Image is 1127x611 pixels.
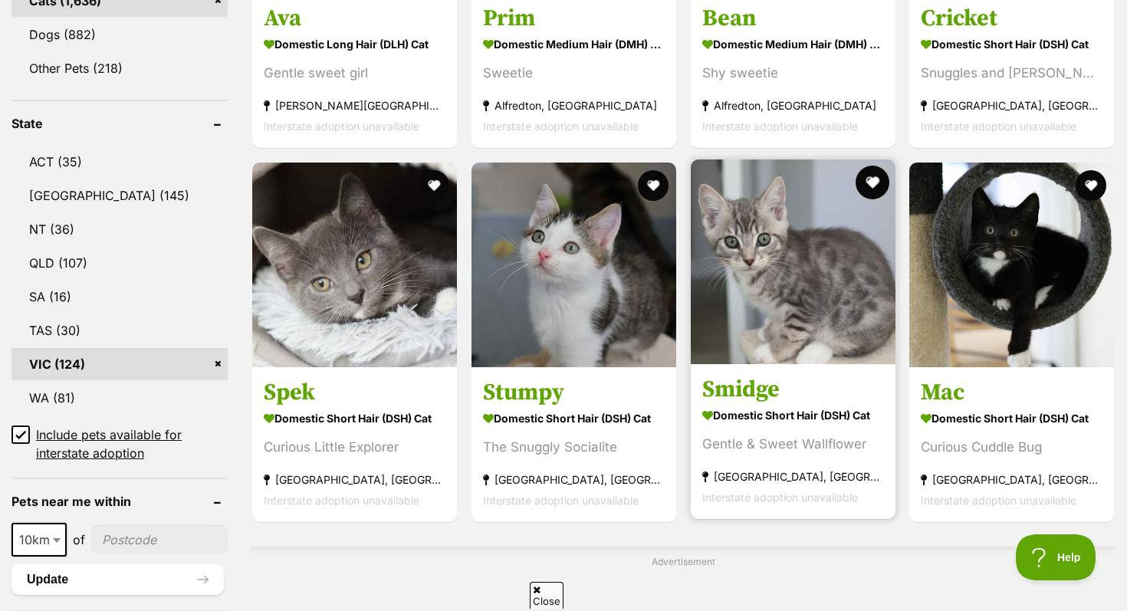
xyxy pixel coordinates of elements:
[483,407,665,429] strong: Domestic Short Hair (DSH) Cat
[11,523,67,557] span: 10km
[91,525,228,554] input: postcode
[921,469,1102,490] strong: [GEOGRAPHIC_DATA], [GEOGRAPHIC_DATA]
[921,437,1102,458] div: Curious Cuddle Bug
[483,120,639,133] span: Interstate adoption unavailable
[11,52,228,84] a: Other Pets (218)
[702,33,884,55] strong: Domestic Medium Hair (DMH) Cat
[530,582,563,609] span: Close
[909,163,1114,367] img: Mac - Domestic Short Hair (DSH) Cat
[921,95,1102,116] strong: [GEOGRAPHIC_DATA], [GEOGRAPHIC_DATA]
[264,120,419,133] span: Interstate adoption unavailable
[483,494,639,507] span: Interstate adoption unavailable
[264,469,445,490] strong: [GEOGRAPHIC_DATA], [GEOGRAPHIC_DATA]
[921,378,1102,407] h3: Mac
[11,314,228,347] a: TAS (30)
[264,437,445,458] div: Curious Little Explorer
[483,33,665,55] strong: Domestic Medium Hair (DMH) Cat
[73,531,85,549] span: of
[638,170,669,201] button: favourite
[702,375,884,404] h3: Smidge
[11,179,228,212] a: [GEOGRAPHIC_DATA] (145)
[11,348,228,380] a: VIC (124)
[472,366,676,522] a: Stumpy Domestic Short Hair (DSH) Cat The Snuggly Socialite [GEOGRAPHIC_DATA], [GEOGRAPHIC_DATA] I...
[1076,170,1106,201] button: favourite
[264,95,445,116] strong: [PERSON_NAME][GEOGRAPHIC_DATA]
[909,366,1114,522] a: Mac Domestic Short Hair (DSH) Cat Curious Cuddle Bug [GEOGRAPHIC_DATA], [GEOGRAPHIC_DATA] Interst...
[264,63,445,84] div: Gentle sweet girl
[855,166,889,199] button: favourite
[11,213,228,245] a: NT (36)
[921,4,1102,33] h3: Cricket
[11,564,224,595] button: Update
[921,33,1102,55] strong: Domestic Short Hair (DSH) Cat
[264,407,445,429] strong: Domestic Short Hair (DSH) Cat
[252,163,457,367] img: Spek - Domestic Short Hair (DSH) Cat
[702,434,884,455] div: Gentle & Sweet Wallflower
[483,63,665,84] div: Sweetie
[921,120,1076,133] span: Interstate adoption unavailable
[472,163,676,367] img: Stumpy - Domestic Short Hair (DSH) Cat
[483,4,665,33] h3: Prim
[11,18,228,51] a: Dogs (882)
[483,378,665,407] h3: Stumpy
[13,529,65,550] span: 10km
[483,469,665,490] strong: [GEOGRAPHIC_DATA], [GEOGRAPHIC_DATA]
[419,170,449,201] button: favourite
[702,120,858,133] span: Interstate adoption unavailable
[483,437,665,458] div: The Snuggly Socialite
[483,95,665,116] strong: Alfredton, [GEOGRAPHIC_DATA]
[1016,534,1096,580] iframe: Help Scout Beacon - Open
[252,366,457,522] a: Spek Domestic Short Hair (DSH) Cat Curious Little Explorer [GEOGRAPHIC_DATA], [GEOGRAPHIC_DATA] I...
[691,159,895,364] img: Smidge - Domestic Short Hair (DSH) Cat
[691,363,895,519] a: Smidge Domestic Short Hair (DSH) Cat Gentle & Sweet Wallflower [GEOGRAPHIC_DATA], [GEOGRAPHIC_DAT...
[921,494,1076,507] span: Interstate adoption unavailable
[264,378,445,407] h3: Spek
[702,404,884,426] strong: Domestic Short Hair (DSH) Cat
[702,491,858,504] span: Interstate adoption unavailable
[11,117,228,130] header: State
[264,494,419,507] span: Interstate adoption unavailable
[11,494,228,508] header: Pets near me within
[36,425,228,462] span: Include pets available for interstate adoption
[11,382,228,414] a: WA (81)
[921,407,1102,429] strong: Domestic Short Hair (DSH) Cat
[11,425,228,462] a: Include pets available for interstate adoption
[264,33,445,55] strong: Domestic Long Hair (DLH) Cat
[702,4,884,33] h3: Bean
[11,146,228,178] a: ACT (35)
[11,281,228,313] a: SA (16)
[11,247,228,279] a: QLD (107)
[264,4,445,33] h3: Ava
[702,95,884,116] strong: Alfredton, [GEOGRAPHIC_DATA]
[702,466,884,487] strong: [GEOGRAPHIC_DATA], [GEOGRAPHIC_DATA]
[702,63,884,84] div: Shy sweetie
[921,63,1102,84] div: Snuggles and [PERSON_NAME]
